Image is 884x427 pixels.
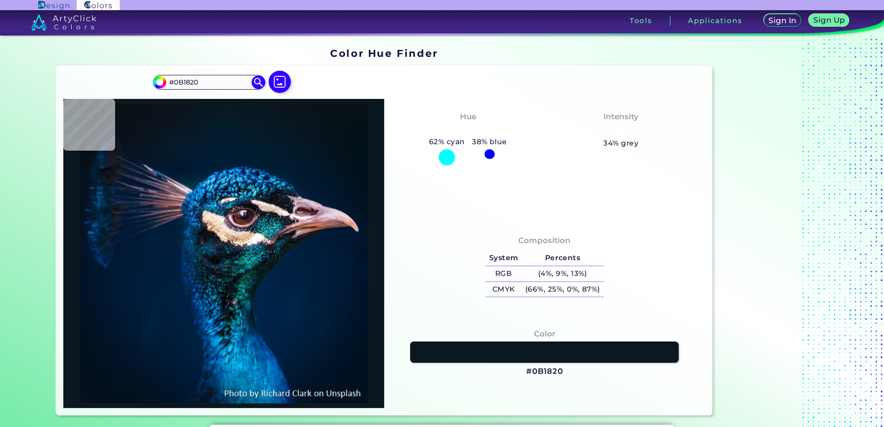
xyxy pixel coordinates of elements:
h3: Applications [688,17,742,24]
a: Sign Up [809,14,849,27]
h5: RGB [485,266,522,281]
h4: Color [534,327,555,341]
img: ArtyClick Design logo [38,1,69,10]
iframe: Advertisement [716,44,832,419]
h3: Medium [599,125,643,136]
h3: Tools [630,17,652,24]
img: icon search [252,75,265,89]
h4: Composition [518,234,571,247]
img: img_pavlin.jpg [68,104,380,403]
h5: 34% grey [603,137,638,149]
h4: Intensity [603,110,638,123]
h5: (4%, 9%, 13%) [522,266,603,281]
h3: #0B1820 [526,366,563,377]
h5: 38% blue [468,136,510,148]
img: logo_artyclick_colors_white.svg [31,14,96,30]
input: type color.. [166,76,252,88]
h1: Color Hue Finder [330,46,438,60]
h4: Hue [460,110,476,123]
h5: Sign In [768,17,796,24]
h5: Sign Up [813,16,845,24]
h5: CMYK [485,282,522,297]
img: icon picture [269,71,291,93]
a: Sign In [764,14,802,27]
h3: Bluish Cyan [438,125,498,136]
h5: (66%, 25%, 0%, 87%) [522,282,603,297]
h5: System [485,250,522,266]
h5: 62% cyan [425,136,468,148]
h5: Percents [522,250,603,266]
